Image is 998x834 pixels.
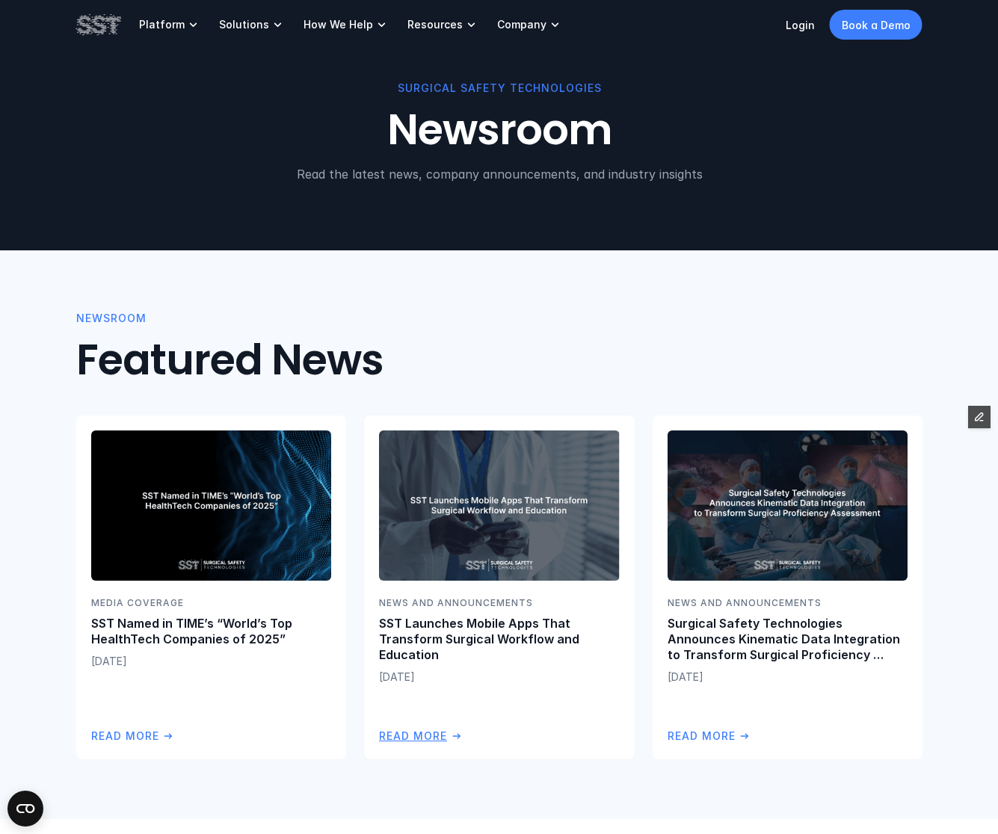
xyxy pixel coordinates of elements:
a: Book a Demo [830,10,922,40]
p: Resources [407,18,463,31]
p: How We Help [304,18,373,31]
button: Edit Framer Content [968,406,991,428]
a: Doctor holding a cell phone in handNews and AnnouncementsSST Launches Mobile Apps That Transform ... [364,416,634,759]
p: News and Announcements [667,596,907,610]
p: News and Announcements [379,596,619,610]
a: Login [786,19,815,31]
h2: Featured News [76,336,384,386]
p: SST Launches Mobile Apps That Transform Surgical Workflow and Education [379,616,619,662]
p: Read More [667,728,735,744]
p: SST Named in TIME’s “World’s Top HealthTech Companies of 2025” [91,616,331,647]
img: Surgeons standing around an operating room table, looking up at kinematic data on a screen [667,430,907,581]
p: Surgical Safety Technologies Announces Kinematic Data Integration to Transform Surgical Proficien... [667,616,907,662]
img: Doctor holding a cell phone in hand [378,430,620,581]
p: [DATE] [91,653,331,669]
p: [DATE] [379,669,619,685]
p: Book a Demo [842,17,911,33]
img: SST logo [76,12,121,37]
p: Company [497,18,546,31]
p: Newsroom [76,310,147,327]
p: SURGICAL SAFETY TECHNOLOGIES [76,80,922,96]
a: Surgeons standing around an operating room table, looking up at kinematic data on a screenNews an... [652,416,922,759]
p: Read the latest news, company announcements, and industry insights [76,165,922,183]
p: Media Coverage [91,596,331,610]
a: SST Named in TIME’s “World’s Top HealthTech Companies of 2025” text on a black and blue backgroun... [76,416,346,759]
p: Solutions [219,18,269,31]
p: Read More [91,728,159,744]
button: Open CMP widget [7,791,43,827]
h1: Newsroom [76,105,922,155]
p: Read More [379,728,447,744]
p: Platform [139,18,185,31]
p: [DATE] [667,669,907,685]
img: SST Named in TIME’s “World’s Top HealthTech Companies of 2025” text on a black and blue background [91,430,331,581]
